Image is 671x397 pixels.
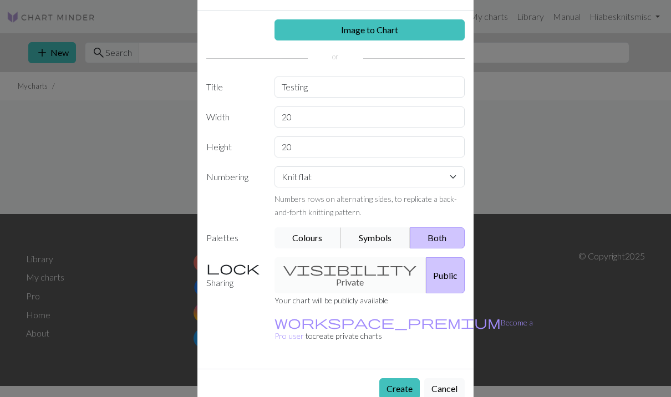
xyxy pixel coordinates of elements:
[200,227,268,248] label: Palettes
[200,257,268,293] label: Sharing
[274,296,388,305] small: Your chart will be publicly available
[274,19,465,40] a: Image to Chart
[274,318,533,340] small: to create private charts
[410,227,465,248] button: Both
[274,227,342,248] button: Colours
[200,166,268,218] label: Numbering
[426,257,465,293] button: Public
[274,318,533,340] a: Become a Pro user
[200,77,268,98] label: Title
[200,106,268,128] label: Width
[340,227,410,248] button: Symbols
[200,136,268,157] label: Height
[274,314,501,330] span: workspace_premium
[274,194,457,217] small: Numbers rows on alternating sides, to replicate a back-and-forth knitting pattern.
